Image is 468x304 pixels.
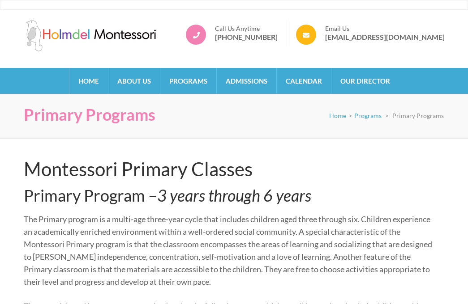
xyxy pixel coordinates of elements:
a: Our Director [331,68,399,94]
a: Admissions [217,68,276,94]
a: About Us [108,68,160,94]
a: Calendar [277,68,331,94]
h2: Montessori Primary Classes [24,158,438,180]
img: Holmdel Montessori School [24,20,158,51]
a: Home [329,112,346,119]
span: > [385,112,389,119]
span: > [348,112,352,119]
a: Programs [160,68,216,94]
p: The Primary program is a multi-age three-year cycle that includes children aged three through six... [24,213,438,288]
a: Home [69,68,108,94]
em: 3 years through 6 years [157,186,311,205]
a: [EMAIL_ADDRESS][DOMAIN_NAME] [325,33,445,42]
h3: Primary Program – [24,186,438,205]
span: Email Us [325,25,445,33]
a: [PHONE_NUMBER] [215,33,278,42]
a: Programs [354,112,382,119]
h1: Primary Programs [24,105,155,124]
span: Call Us Anytime [215,25,278,33]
